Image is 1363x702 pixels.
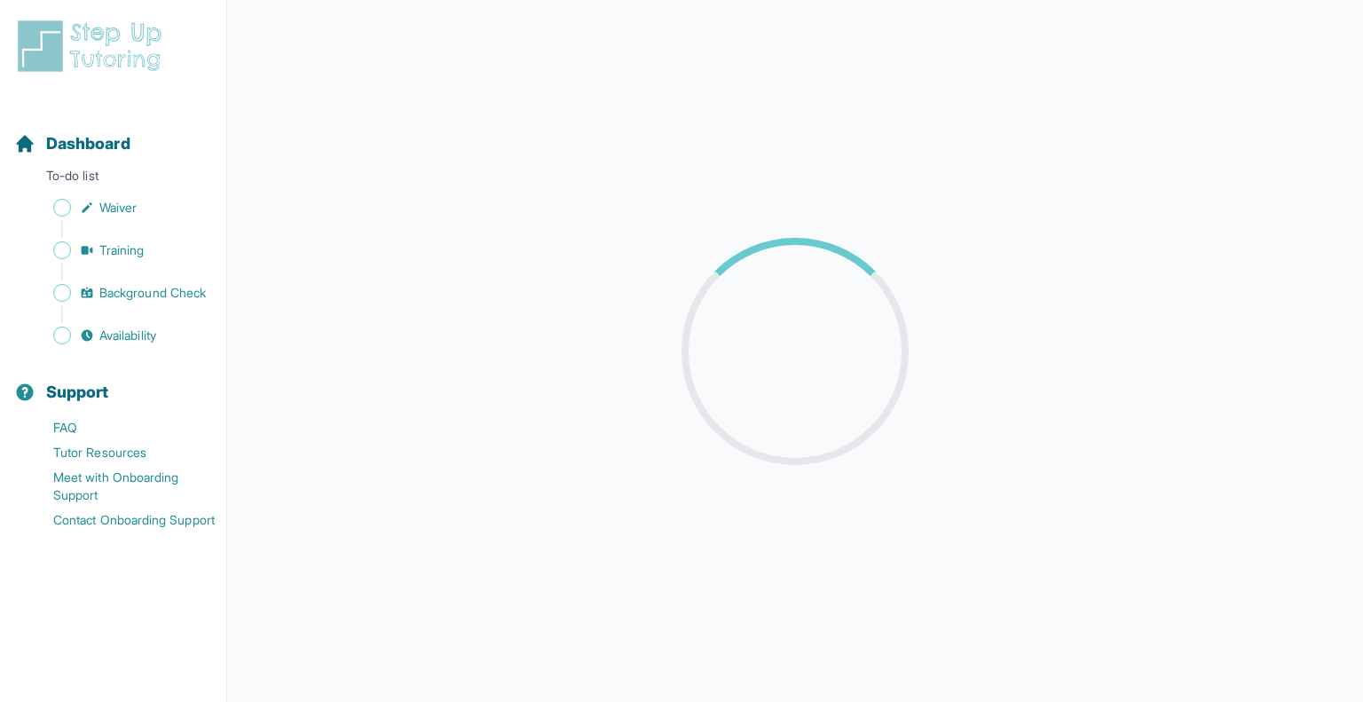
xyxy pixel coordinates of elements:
a: Waiver [14,195,226,220]
span: Training [99,241,145,259]
span: Support [46,380,109,405]
button: Dashboard [7,103,219,163]
button: Support [7,351,219,412]
span: Background Check [99,284,206,302]
a: Background Check [14,280,226,305]
a: Tutor Resources [14,440,226,465]
a: Training [14,238,226,263]
span: Waiver [99,199,137,217]
a: Meet with Onboarding Support [14,465,226,508]
a: Availability [14,323,226,348]
a: FAQ [14,415,226,440]
span: Availability [99,327,156,344]
a: Contact Onboarding Support [14,508,226,532]
a: Dashboard [14,131,130,156]
span: Dashboard [46,131,130,156]
img: logo [14,18,172,75]
p: To-do list [7,167,219,192]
